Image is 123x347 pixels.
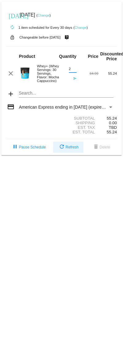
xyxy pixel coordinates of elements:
[61,121,98,125] div: Shipping
[61,125,98,130] div: Est. Tax
[98,72,117,75] div: 55.24
[9,12,16,19] mat-icon: [DATE]
[98,116,117,121] div: 55.24
[11,144,19,151] mat-icon: pause
[7,103,14,110] mat-icon: credit_card
[38,13,50,17] a: Change
[59,54,77,59] strong: Quantity
[61,116,98,121] div: Subtotal
[73,26,88,29] small: ( )
[9,24,16,31] mat-icon: autorenew
[6,26,72,29] small: 1 item scheduled for Every 30 days
[63,33,70,41] mat-icon: live_help
[53,142,83,153] button: Refresh
[11,145,46,149] span: Pause Schedule
[34,64,61,83] div: Whey+ (Whey Servings: 30 Servings, Flavor: Mocha Cappuccino)
[6,142,50,153] button: Pause Schedule
[80,72,98,75] div: 64.99
[87,142,115,153] button: Delete
[36,13,51,17] small: ( )
[61,130,98,134] div: Est. Total
[88,54,98,59] strong: Price
[69,77,77,84] mat-icon: send
[19,54,35,59] strong: Product
[7,70,14,77] mat-icon: clear
[19,91,113,96] input: Search...
[69,67,77,71] input: Quantity
[109,121,117,125] span: 0.00
[58,144,65,151] mat-icon: refresh
[19,105,113,110] mat-select: Payment Method
[19,35,61,39] small: Changeable before [DATE]
[7,90,14,98] mat-icon: add
[92,145,110,149] span: Delete
[58,145,78,149] span: Refresh
[109,125,117,130] span: TBD
[19,67,31,79] img: Image-1-Carousel-Whey-2lb-Mocha-Capp-no-badge-Transp.png
[92,144,100,151] mat-icon: delete
[74,26,86,29] a: Change
[107,130,117,134] span: 55.24
[9,33,16,41] mat-icon: lock_open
